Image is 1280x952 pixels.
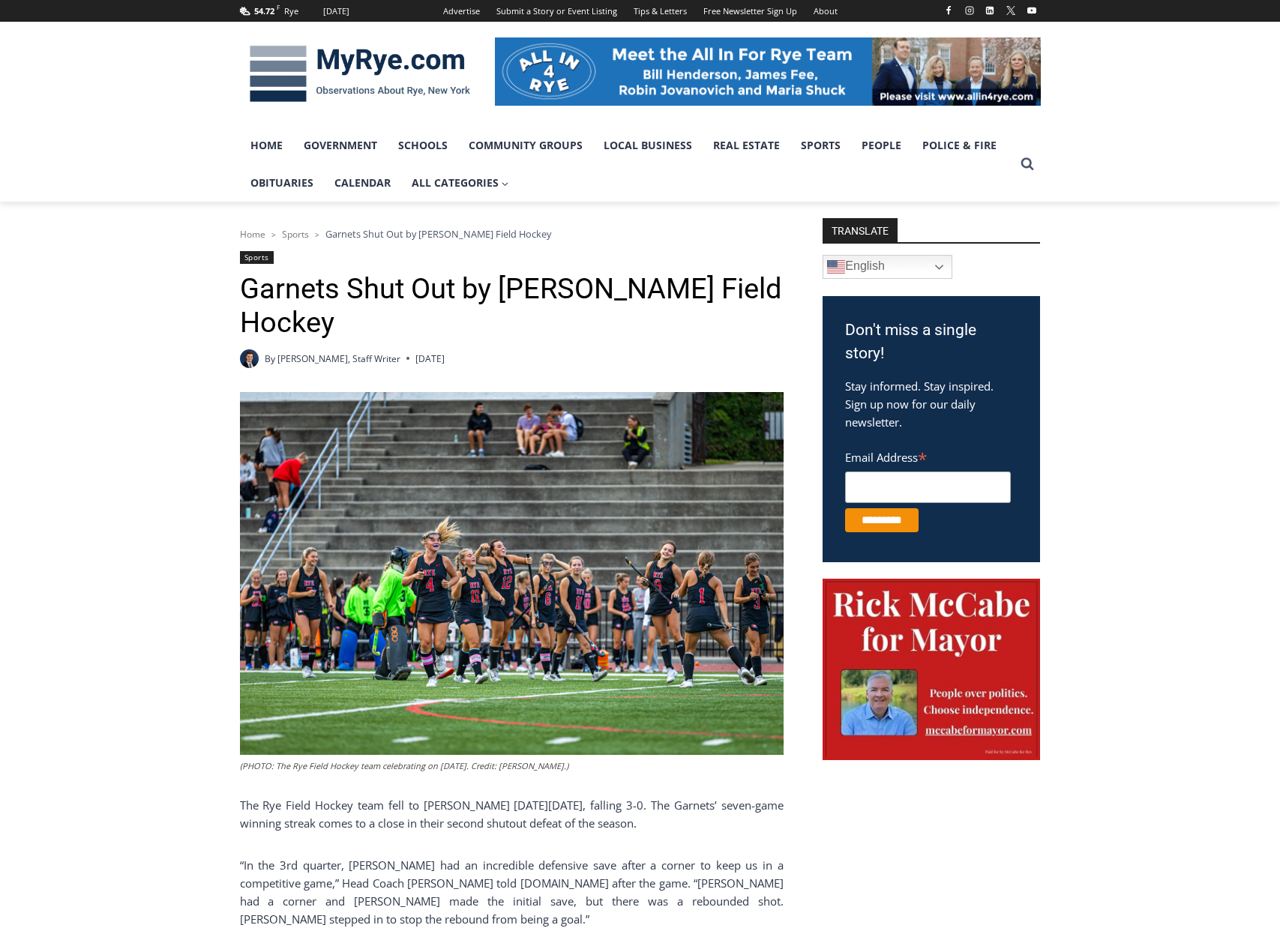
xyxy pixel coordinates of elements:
p: The Rye Field Hockey team fell to [PERSON_NAME] [DATE][DATE], falling 3-0. The Garnets’ seven-gam... [240,796,784,832]
h1: Garnets Shut Out by [PERSON_NAME] Field Hockey [240,272,784,340]
div: Rye [284,4,298,18]
img: (PHOTO: The Rye Field Hockey team celebrating on September 16, 2025. Credit: Maureen Tsuchida.) [240,392,784,755]
p: Stay informed. Stay inspired. Sign up now for our daily newsletter. [845,377,1018,431]
a: Instagram [961,1,979,19]
a: Calendar [324,164,401,202]
img: MyRye.com [240,35,480,113]
img: All in for Rye [495,37,1041,105]
a: Community Groups [458,127,593,164]
span: > [315,229,319,240]
a: Police & Fire [912,127,1007,164]
label: Email Address [845,442,1011,469]
a: Schools [388,127,458,164]
a: Government [293,127,388,164]
span: 54.72 [254,5,274,16]
a: People [851,127,912,164]
a: Home [240,228,265,241]
a: Local Business [593,127,703,164]
div: [DATE] [323,4,349,18]
a: All Categories [401,164,520,202]
a: Linkedin [981,1,999,19]
a: Sports [282,228,309,241]
a: [PERSON_NAME], Staff Writer [277,352,400,365]
span: F [277,3,280,11]
a: English [823,255,952,279]
img: en [827,258,845,276]
a: Sports [790,127,851,164]
a: Facebook [940,1,958,19]
img: McCabe for Mayor [823,579,1040,760]
span: By [265,352,275,366]
span: > [271,229,276,240]
h3: Don't miss a single story! [845,319,1018,366]
a: X [1002,1,1020,19]
nav: Primary Navigation [240,127,1014,202]
a: Obituaries [240,164,324,202]
span: All Categories [412,175,509,191]
figcaption: (PHOTO: The Rye Field Hockey team celebrating on [DATE]. Credit: [PERSON_NAME].) [240,759,784,773]
time: [DATE] [415,352,445,366]
a: YouTube [1023,1,1041,19]
span: Garnets Shut Out by [PERSON_NAME] Field Hockey [325,227,551,241]
nav: Breadcrumbs [240,226,784,241]
button: View Search Form [1014,151,1041,178]
a: Real Estate [703,127,790,164]
a: Home [240,127,293,164]
img: Charlie Morris headshot PROFESSIONAL HEADSHOT [240,349,259,368]
p: “In the 3rd quarter, [PERSON_NAME] had an incredible defensive save after a corner to keep us in ... [240,856,784,928]
strong: TRANSLATE [823,218,898,242]
a: Sports [240,251,274,264]
a: Author image [240,349,259,368]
